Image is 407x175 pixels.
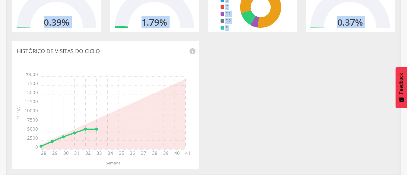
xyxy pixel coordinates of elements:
[16,107,21,119] text: Visitas
[29,122,38,131] span: 5000
[186,151,195,157] span: 41
[29,68,38,77] span: 20000
[337,17,363,27] h2: 0.37%
[97,151,108,157] span: 33
[106,160,120,166] text: Semana
[221,11,231,17] li: D1
[221,18,231,24] li: D2
[29,95,38,104] span: 12500
[85,151,97,157] span: 32
[130,151,141,157] span: 36
[152,151,163,157] span: 38
[189,48,196,55] i: info
[63,151,75,157] span: 30
[29,140,38,149] span: 0
[396,67,407,108] button: Feedback - Mostrar pesquisa
[29,77,38,86] span: 17500
[29,131,38,140] span: 2500
[221,4,231,10] li: C
[141,151,152,157] span: 37
[399,73,404,94] span: Feedback
[74,151,85,157] span: 31
[141,17,167,27] h2: 1.79%
[174,151,186,157] span: 40
[119,151,130,157] span: 35
[44,17,69,27] h2: 0.39%
[29,86,38,95] span: 15000
[17,47,195,55] p: Histórico de Visitas do Ciclo
[52,151,63,157] span: 29
[221,25,231,31] li: E
[29,113,38,122] span: 7500
[108,151,119,157] span: 34
[29,104,38,113] span: 10000
[41,151,52,157] span: 28
[163,151,174,157] span: 39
